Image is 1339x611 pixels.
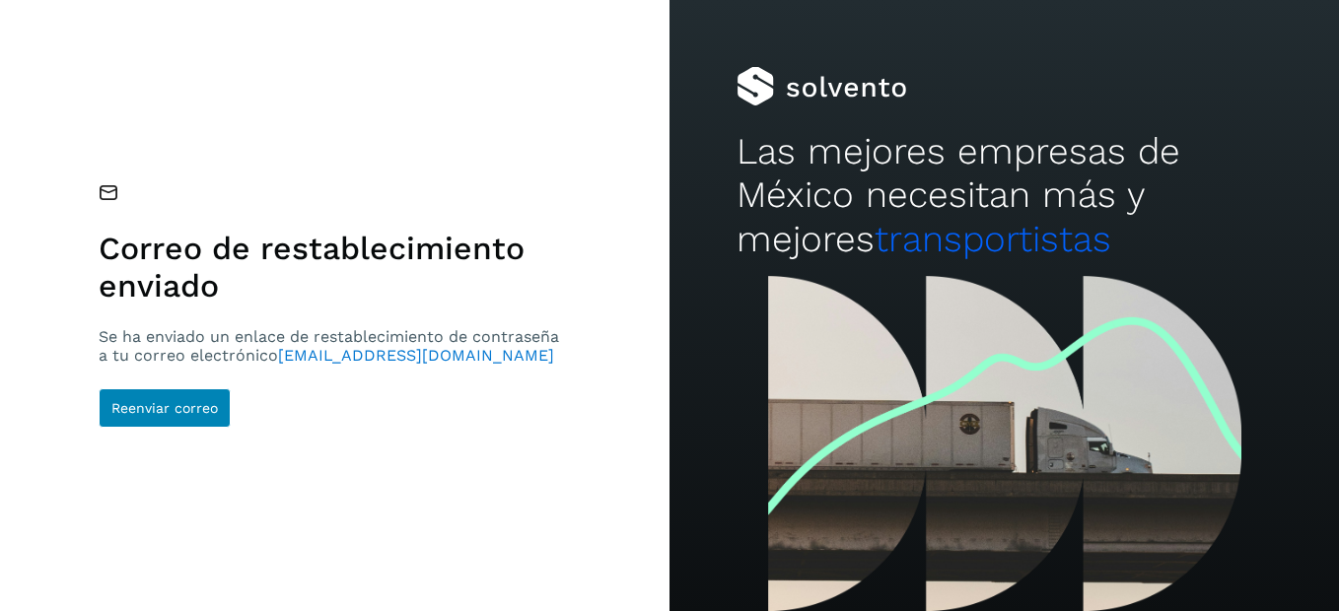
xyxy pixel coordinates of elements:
span: transportistas [875,218,1111,260]
h2: Las mejores empresas de México necesitan más y mejores [737,130,1272,261]
h1: Correo de restablecimiento enviado [99,230,567,305]
button: Reenviar correo [99,388,231,428]
span: [EMAIL_ADDRESS][DOMAIN_NAME] [278,346,554,365]
p: Se ha enviado un enlace de restablecimiento de contraseña a tu correo electrónico [99,327,567,365]
span: Reenviar correo [111,401,218,415]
